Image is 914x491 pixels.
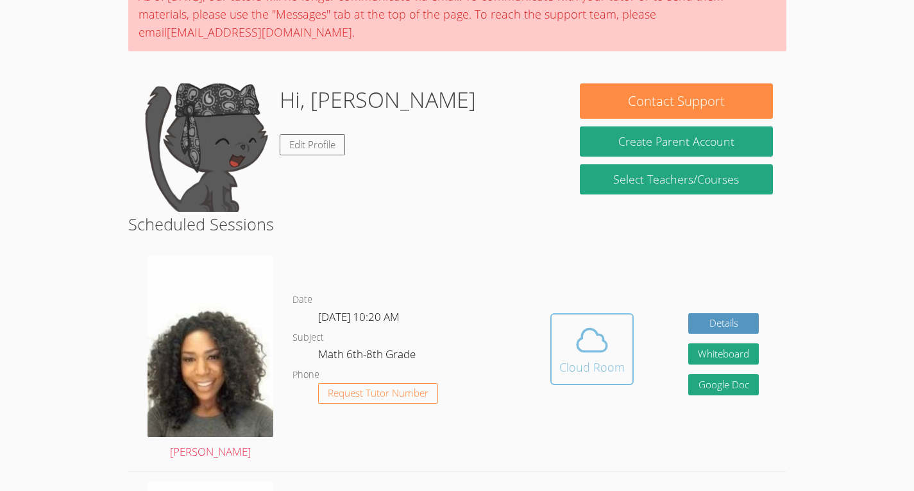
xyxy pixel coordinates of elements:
[148,256,274,437] img: avatar.png
[688,313,759,334] a: Details
[280,83,476,116] h1: Hi, [PERSON_NAME]
[292,367,319,383] dt: Phone
[688,343,759,365] button: Whiteboard
[550,313,634,385] button: Cloud Room
[318,383,438,404] button: Request Tutor Number
[292,330,324,346] dt: Subject
[280,134,345,155] a: Edit Profile
[580,164,773,194] a: Select Teachers/Courses
[148,256,274,461] a: [PERSON_NAME]
[292,292,312,308] dt: Date
[580,83,773,119] button: Contact Support
[328,388,428,398] span: Request Tutor Number
[580,126,773,157] button: Create Parent Account
[688,374,759,395] a: Google Doc
[559,358,625,376] div: Cloud Room
[318,345,418,367] dd: Math 6th-8th Grade
[141,83,269,212] img: default.png
[318,309,400,324] span: [DATE] 10:20 AM
[128,212,786,236] h2: Scheduled Sessions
